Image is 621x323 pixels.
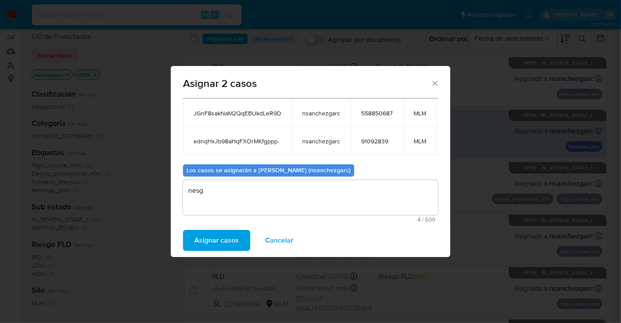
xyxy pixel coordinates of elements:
[183,78,431,89] span: Asignar 2 casos
[193,109,281,117] span: JGnF8sakNaM2QqEBUkdLeR9D
[265,231,293,250] span: Cancelar
[254,230,305,251] button: Cancelar
[302,109,340,117] span: nsanchezgarc
[183,180,438,215] textarea: nesg
[361,109,393,117] span: 558850687
[186,217,435,222] span: Máximo 500 caracteres
[171,66,450,257] div: assign-modal
[302,137,340,145] span: nsanchezgarc
[186,166,351,174] b: Los casos se asignarán a [PERSON_NAME] (nsanchezgarc)
[193,137,281,145] span: ednqHxJb98aHqFXOrMKfgppp
[414,109,426,117] span: MLM
[183,230,250,251] button: Asignar casos
[194,231,239,250] span: Asignar casos
[414,137,426,145] span: MLM
[431,79,438,87] button: Cerrar ventana
[361,137,393,145] span: 91092839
